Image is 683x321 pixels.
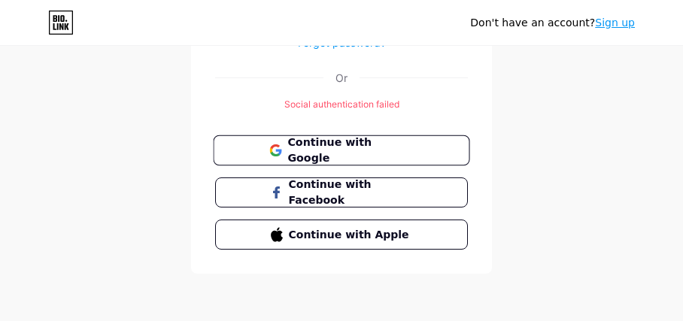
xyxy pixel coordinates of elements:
a: Sign up [595,17,635,29]
a: Continue with Google [215,135,468,165]
div: Don't have an account? [470,15,635,31]
button: Continue with Google [213,135,469,166]
span: Continue with Apple [289,227,413,243]
span: Continue with Google [287,135,413,167]
button: Continue with Facebook [215,177,468,207]
span: Continue with Facebook [289,177,413,208]
div: Social authentication failed [215,98,468,111]
button: Continue with Apple [215,220,468,250]
div: Or [335,70,348,86]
